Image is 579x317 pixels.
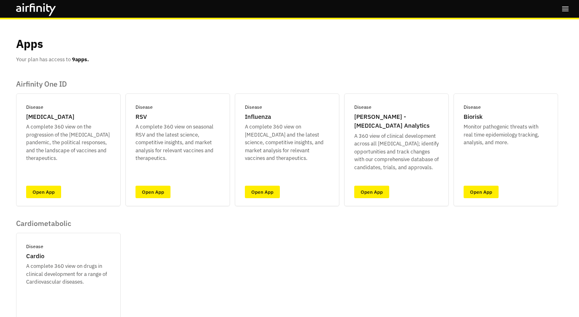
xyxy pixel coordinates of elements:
[245,123,329,162] p: A complete 360 view on [MEDICAL_DATA] and the latest science, competitive insights, and market an...
[245,186,280,198] a: Open App
[16,56,89,64] p: Your plan has access to
[464,123,548,147] p: Monitor pathogenic threats with real time epidemiology tracking, analysis, and more.
[26,123,111,162] p: A complete 360 view on the progression of the [MEDICAL_DATA] pandemic, the political responses, a...
[26,243,43,250] p: Disease
[26,186,61,198] a: Open App
[136,186,170,198] a: Open App
[26,104,43,111] p: Disease
[354,112,439,131] p: [PERSON_NAME] - [MEDICAL_DATA] Analytics
[16,35,43,52] p: Apps
[72,56,89,63] b: 9 apps.
[26,112,74,122] p: [MEDICAL_DATA]
[245,104,262,111] p: Disease
[136,104,153,111] p: Disease
[26,252,44,261] p: Cardio
[354,104,372,111] p: Disease
[26,262,111,286] p: A complete 360 view on drugs in clinical development for a range of Cardiovascular diseases.
[354,186,389,198] a: Open App
[245,112,271,122] p: Influenza
[464,104,481,111] p: Disease
[464,186,499,198] a: Open App
[464,112,482,122] p: Biorisk
[16,80,558,89] p: Airfinity One ID
[16,219,121,228] p: Cardiometabolic
[136,112,147,122] p: RSV
[136,123,220,162] p: A complete 360 view on seasonal RSV and the latest science, competitive insights, and market anal...
[354,132,439,172] p: A 360 view of clinical development across all [MEDICAL_DATA]; identify opportunities and track ch...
